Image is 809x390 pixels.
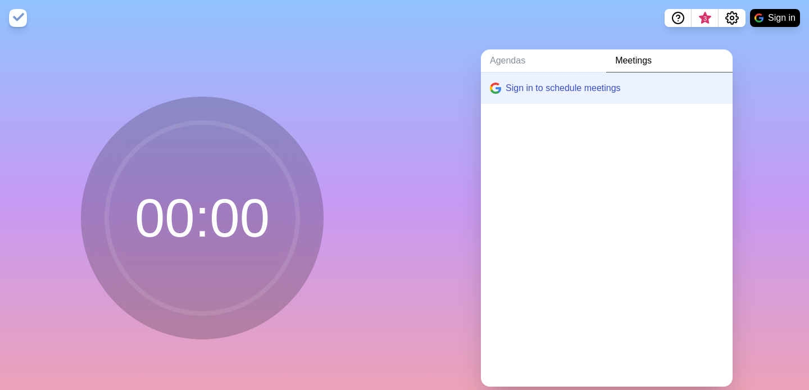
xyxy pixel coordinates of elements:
[490,83,501,94] img: google logo
[606,49,733,72] a: Meetings
[719,9,746,27] button: Settings
[9,9,27,27] img: timeblocks logo
[481,49,606,72] a: Agendas
[701,14,710,23] span: 3
[750,9,800,27] button: Sign in
[665,9,692,27] button: Help
[755,13,763,22] img: google logo
[692,9,719,27] button: What’s new
[481,72,733,104] button: Sign in to schedule meetings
